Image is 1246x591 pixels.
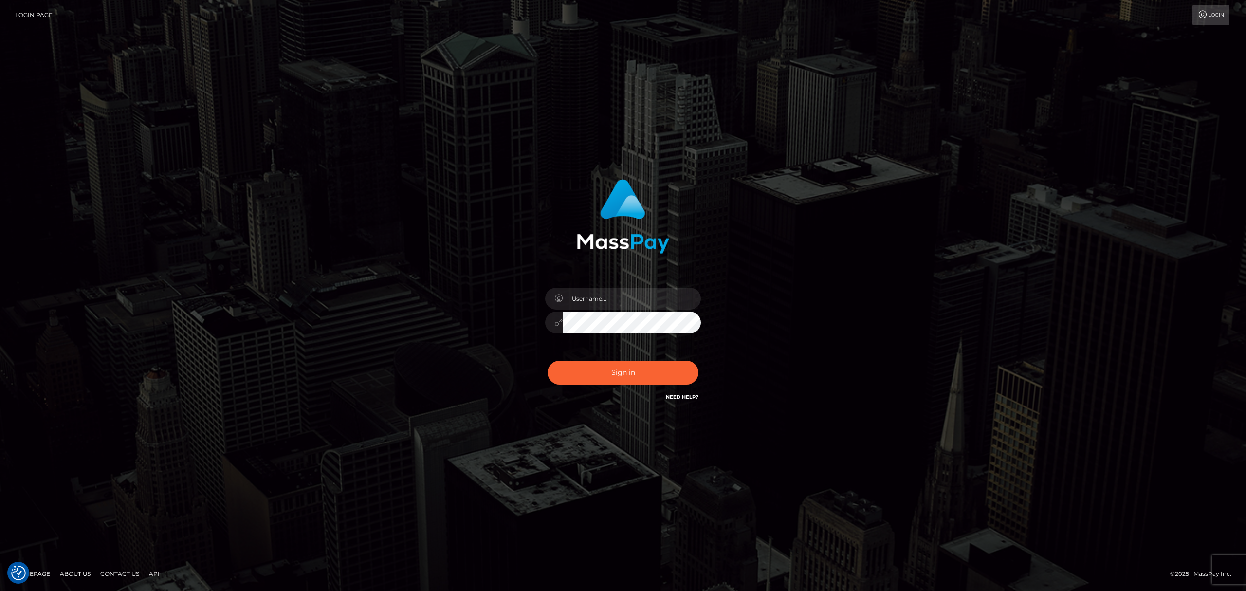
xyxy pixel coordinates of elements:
[563,288,701,310] input: Username...
[11,566,26,580] img: Revisit consent button
[1170,569,1239,579] div: © 2025 , MassPay Inc.
[145,566,164,581] a: API
[11,566,26,580] button: Consent Preferences
[666,394,698,400] a: Need Help?
[11,566,54,581] a: Homepage
[577,179,669,254] img: MassPay Login
[96,566,143,581] a: Contact Us
[548,361,698,385] button: Sign in
[15,5,53,25] a: Login Page
[56,566,94,581] a: About Us
[1192,5,1229,25] a: Login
